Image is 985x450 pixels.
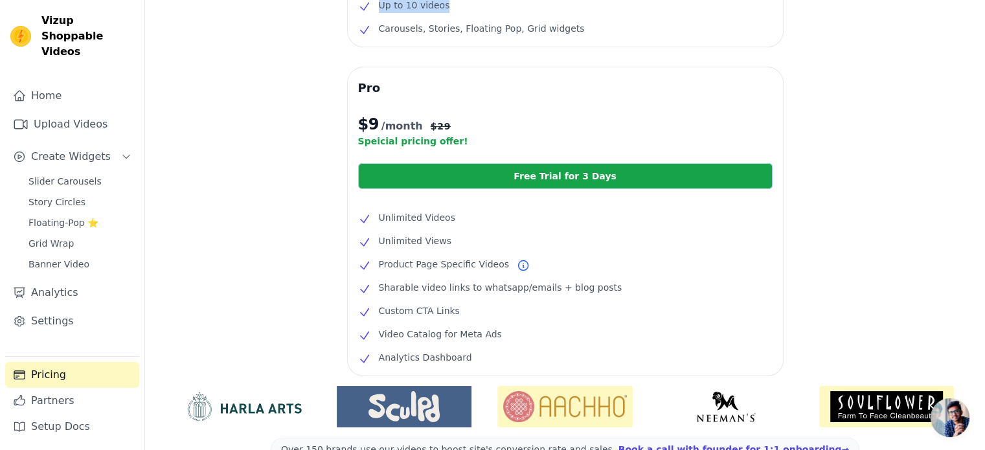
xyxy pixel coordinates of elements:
a: Banner Video [21,255,139,273]
img: Soulflower [819,386,954,427]
span: Banner Video [28,258,89,271]
img: Sculpd US [337,391,471,422]
h3: Pro [358,78,773,98]
span: Create Widgets [31,149,111,164]
a: Home [5,83,139,109]
a: Partners [5,388,139,414]
a: Grid Wrap [21,234,139,253]
span: $ 9 [358,114,379,135]
li: Custom CTA Links [358,303,773,319]
a: Floating-Pop ⭐ [21,214,139,232]
span: Grid Wrap [28,237,74,250]
span: $ 29 [431,120,451,133]
li: Video Catalog for Meta Ads [358,326,773,342]
p: Speicial pricing offer! [358,135,773,148]
span: Vizup Shoppable Videos [41,13,134,60]
a: Slider Carousels [21,172,139,190]
a: Upload Videos [5,111,139,137]
img: Neeman's [659,391,793,422]
a: Free Trial for 3 Days [358,163,773,189]
a: Pricing [5,362,139,388]
a: Analytics [5,280,139,306]
span: /month [381,118,423,134]
span: Unlimited Videos [379,210,455,225]
span: Story Circles [28,196,85,208]
img: Vizup [10,26,31,47]
span: Product Page Specific Videos [379,256,509,272]
div: Open chat [931,398,969,437]
span: Slider Carousels [28,175,102,188]
a: Story Circles [21,193,139,211]
a: Setup Docs [5,414,139,440]
img: Aachho [497,386,632,427]
button: Create Widgets [5,144,139,170]
img: HarlaArts [176,391,311,422]
span: Analytics Dashboard [379,350,472,365]
span: Unlimited Views [379,233,451,249]
a: Settings [5,308,139,334]
span: Carousels, Stories, Floating Pop, Grid widgets [379,21,585,36]
span: Floating-Pop ⭐ [28,216,98,229]
span: Sharable video links to whatsapp/emails + blog posts [379,280,622,295]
